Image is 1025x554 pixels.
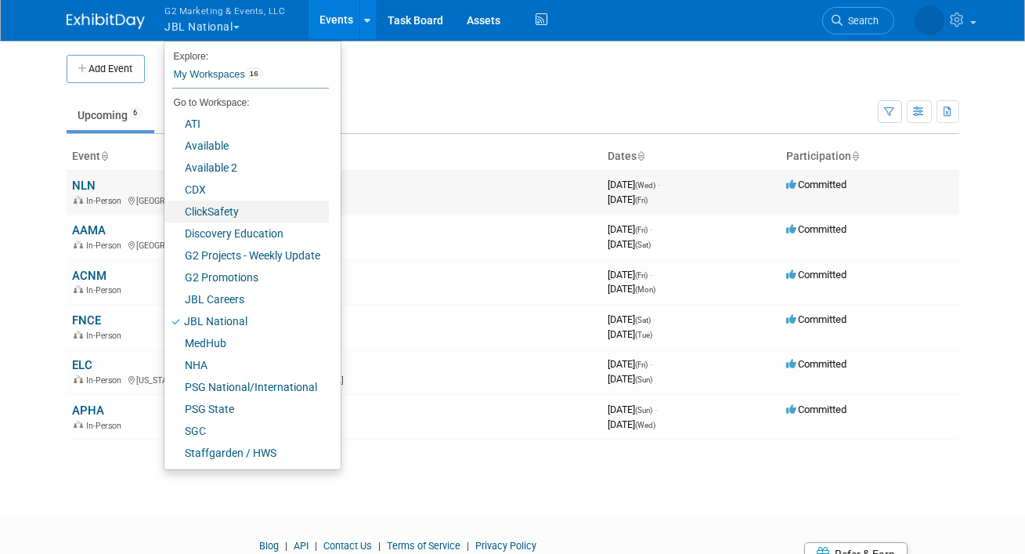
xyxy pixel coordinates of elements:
a: Past144 [157,100,226,130]
a: JBL National [164,310,329,332]
span: [DATE] [608,418,656,430]
span: In-Person [87,331,127,341]
div: [US_STATE][GEOGRAPHIC_DATA], [GEOGRAPHIC_DATA] [73,373,596,386]
a: NHA [164,354,329,376]
a: My Workspaces16 [172,61,329,88]
a: AAMA [73,223,106,237]
span: [DATE] [608,358,653,370]
span: | [281,540,291,552]
a: Upcoming6 [67,100,154,130]
a: ClickSafety [164,201,329,223]
span: | [311,540,321,552]
span: [DATE] [608,283,656,295]
span: | [463,540,473,552]
img: In-Person Event [74,331,83,339]
span: In-Person [87,421,127,431]
a: Sort by Event Name [101,150,109,162]
span: 16 [245,67,263,80]
a: SGC [164,420,329,442]
span: - [651,358,653,370]
span: - [651,269,653,281]
span: (Fri) [636,196,648,205]
a: MedHub [164,332,329,354]
span: [DATE] [608,328,653,340]
div: [GEOGRAPHIC_DATA], [GEOGRAPHIC_DATA] [73,194,596,206]
a: Discovery Education [164,223,329,244]
img: In-Person Event [74,375,83,383]
span: [DATE] [608,179,661,190]
a: ACNM [73,269,107,283]
span: [DATE] [608,194,648,205]
span: (Mon) [636,285,656,294]
a: Privacy Policy [475,540,536,552]
span: [DATE] [608,373,653,385]
a: PSG National/International [164,376,329,398]
span: Committed [787,404,847,415]
img: ExhibitDay [67,13,145,29]
span: - [659,179,661,190]
span: - [654,313,656,325]
span: Committed [787,313,847,325]
span: [DATE] [608,313,656,325]
img: Nora McQuillan [915,5,944,35]
span: Search [843,15,879,27]
a: APHA [73,404,105,418]
th: Event [67,143,602,170]
span: - [655,404,658,415]
span: [DATE] [608,223,653,235]
a: Contact Us [323,540,372,552]
span: (Sat) [636,316,651,324]
a: JBL Careers [164,288,329,310]
li: Explore: [164,47,329,61]
span: (Sun) [636,375,653,384]
img: In-Person Event [74,241,83,248]
a: G2 Promotions [164,266,329,288]
span: (Fri) [636,226,648,234]
a: PSG State [164,398,329,420]
a: Sort by Participation Type [852,150,860,162]
span: (Sun) [636,406,653,415]
span: In-Person [87,241,127,251]
li: Go to Workspace: [164,92,329,113]
span: G2 Marketing & Events, LLC [165,2,286,19]
a: Blog [259,540,279,552]
span: [DATE] [608,238,651,250]
th: Participation [781,143,959,170]
span: In-Person [87,375,127,386]
div: [GEOGRAPHIC_DATA], [GEOGRAPHIC_DATA] [73,238,596,251]
span: Committed [787,358,847,370]
span: Committed [787,269,847,281]
a: API [294,540,309,552]
a: ATI [164,113,329,135]
a: FNCE [73,313,102,328]
a: G2 Projects - Weekly Update [164,244,329,266]
a: Available [164,135,329,157]
a: ELC [73,358,93,372]
img: In-Person Event [74,421,83,429]
a: Terms of Service [387,540,460,552]
span: Committed [787,223,847,235]
span: [DATE] [608,404,658,415]
span: (Tue) [636,331,653,339]
span: (Wed) [636,181,656,190]
a: Sort by Start Date [637,150,645,162]
a: Staffgarden / HWS [164,442,329,464]
span: - [651,223,653,235]
span: (Wed) [636,421,656,429]
span: (Fri) [636,271,648,280]
a: Search [822,7,894,34]
span: In-Person [87,285,127,295]
span: Committed [787,179,847,190]
img: In-Person Event [74,196,83,204]
span: (Fri) [636,360,648,369]
span: [DATE] [608,269,653,281]
button: Add Event [67,55,145,83]
span: (Sat) [636,241,651,249]
a: Available 2 [164,157,329,179]
span: | [374,540,384,552]
span: In-Person [87,196,127,206]
img: In-Person Event [74,285,83,293]
a: NLN [73,179,96,193]
th: Dates [602,143,781,170]
a: CDX [164,179,329,201]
